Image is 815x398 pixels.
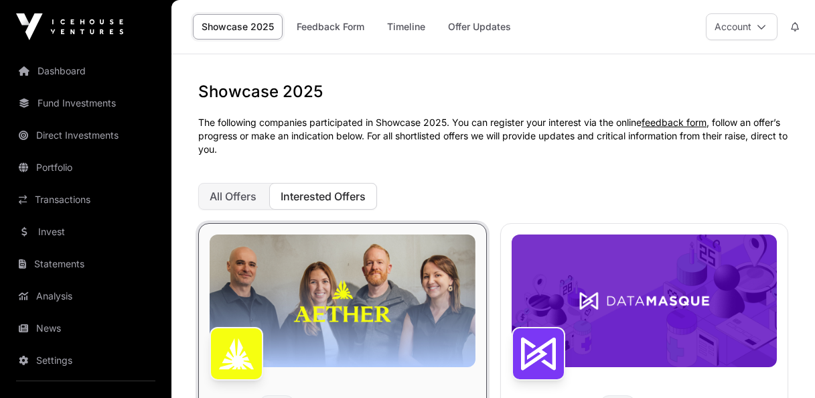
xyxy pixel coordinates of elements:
[198,183,268,210] button: All Offers
[11,153,161,182] a: Portfolio
[11,249,161,279] a: Statements
[281,190,366,203] span: Interested Offers
[210,190,256,203] span: All Offers
[210,327,263,381] img: Aether
[378,14,434,40] a: Timeline
[11,346,161,375] a: Settings
[11,185,161,214] a: Transactions
[11,217,161,247] a: Invest
[269,183,377,210] button: Interested Offers
[11,121,161,150] a: Direct Investments
[11,281,161,311] a: Analysis
[11,88,161,118] a: Fund Investments
[512,235,777,367] img: DataMasque-Banner.jpg
[193,14,283,40] a: Showcase 2025
[642,117,707,128] a: feedback form
[439,14,520,40] a: Offer Updates
[16,13,123,40] img: Icehouse Ventures Logo
[198,116,788,156] p: The following companies participated in Showcase 2025. You can register your interest via the onl...
[512,327,565,381] img: DataMasque
[706,13,777,40] button: Account
[11,56,161,86] a: Dashboard
[11,314,161,343] a: News
[288,14,373,40] a: Feedback Form
[198,81,788,103] h1: Showcase 2025
[210,235,475,367] img: Aether-Banner.jpg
